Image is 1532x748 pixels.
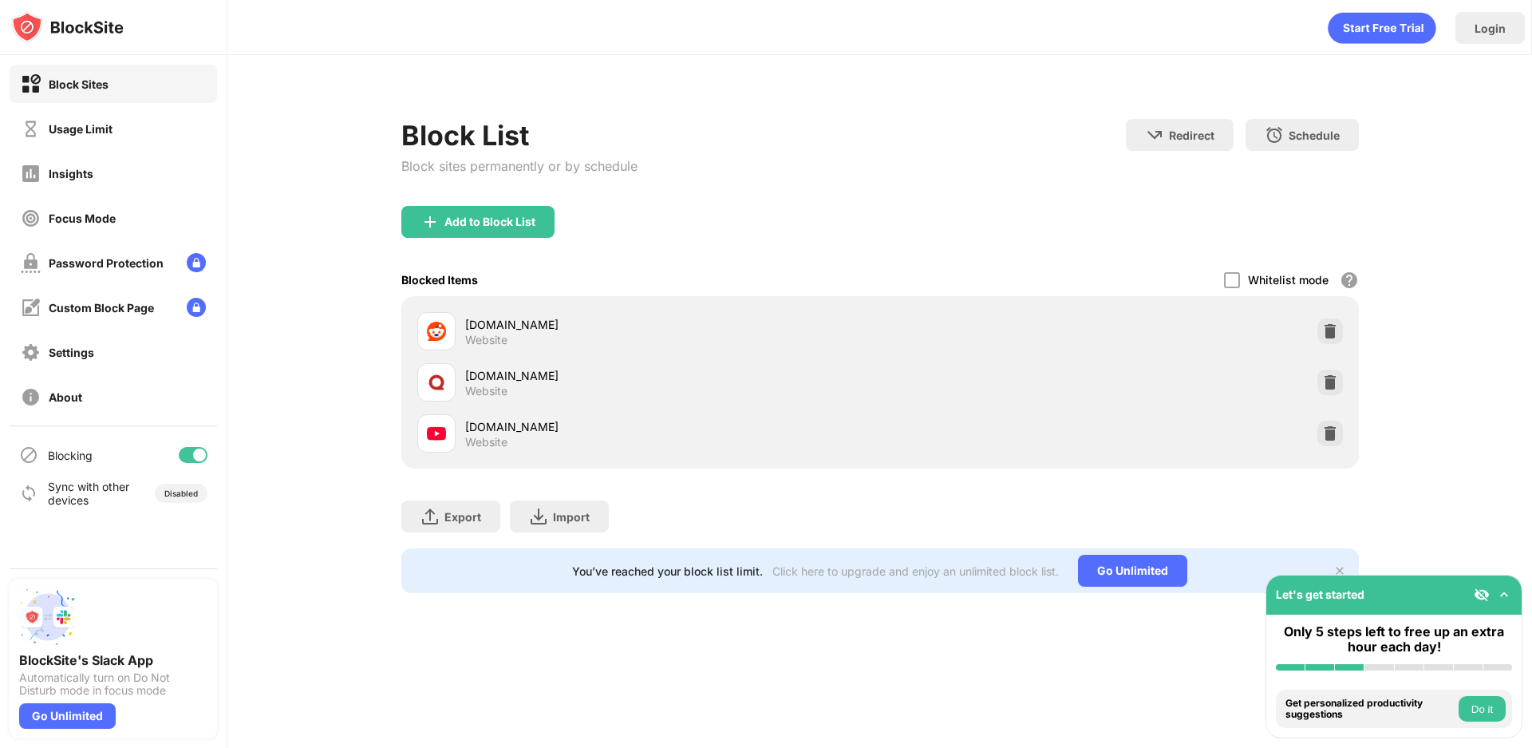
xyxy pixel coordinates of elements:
div: Login [1475,22,1506,35]
div: animation [1328,12,1436,44]
div: Get personalized productivity suggestions [1285,698,1455,721]
div: Click here to upgrade and enjoy an unlimited block list. [772,564,1059,578]
img: omni-setup-toggle.svg [1496,587,1512,603]
img: sync-icon.svg [19,484,38,503]
div: Import [553,510,590,524]
img: lock-menu.svg [187,298,206,317]
button: Do it [1459,696,1506,722]
img: blocking-icon.svg [19,445,38,465]
img: time-usage-off.svg [21,119,41,139]
img: favicons [427,424,446,443]
div: Insights [49,167,93,180]
div: Block Sites [49,77,109,91]
div: Redirect [1169,129,1214,142]
div: Block List [401,119,638,152]
div: Let's get started [1276,588,1364,601]
div: Whitelist mode [1248,273,1329,287]
div: Usage Limit [49,122,113,136]
img: block-on.svg [21,74,41,94]
img: lock-menu.svg [187,253,206,272]
img: customize-block-page-off.svg [21,298,41,318]
div: Blocked Items [401,273,478,287]
div: Sync with other devices [48,480,130,507]
img: about-off.svg [21,387,41,407]
div: Website [465,435,507,449]
img: logo-blocksite.svg [11,11,124,43]
div: Website [465,384,507,398]
div: Only 5 steps left to free up an extra hour each day! [1276,624,1512,655]
div: Blocking [48,449,93,462]
div: Website [465,333,507,347]
img: push-slack.svg [19,588,77,646]
div: Block sites permanently or by schedule [401,158,638,174]
img: eye-not-visible.svg [1474,587,1490,603]
div: You’ve reached your block list limit. [572,564,763,578]
div: Go Unlimited [19,703,116,729]
div: Go Unlimited [1078,555,1187,587]
div: Password Protection [49,256,164,270]
div: About [49,390,82,404]
div: Settings [49,346,94,359]
div: Add to Block List [444,216,535,228]
img: insights-off.svg [21,164,41,184]
img: x-button.svg [1333,564,1346,577]
img: focus-off.svg [21,208,41,228]
div: Focus Mode [49,212,116,225]
img: password-protection-off.svg [21,253,41,273]
img: favicons [427,322,446,341]
img: settings-off.svg [21,342,41,362]
div: [DOMAIN_NAME] [465,418,880,435]
div: Export [444,510,481,524]
div: Schedule [1289,129,1340,142]
img: favicons [427,373,446,392]
div: [DOMAIN_NAME] [465,316,880,333]
div: Custom Block Page [49,301,154,315]
div: Disabled [164,489,198,498]
div: Automatically turn on Do Not Disturb mode in focus mode [19,671,207,697]
div: BlockSite's Slack App [19,652,207,668]
div: [DOMAIN_NAME] [465,367,880,384]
